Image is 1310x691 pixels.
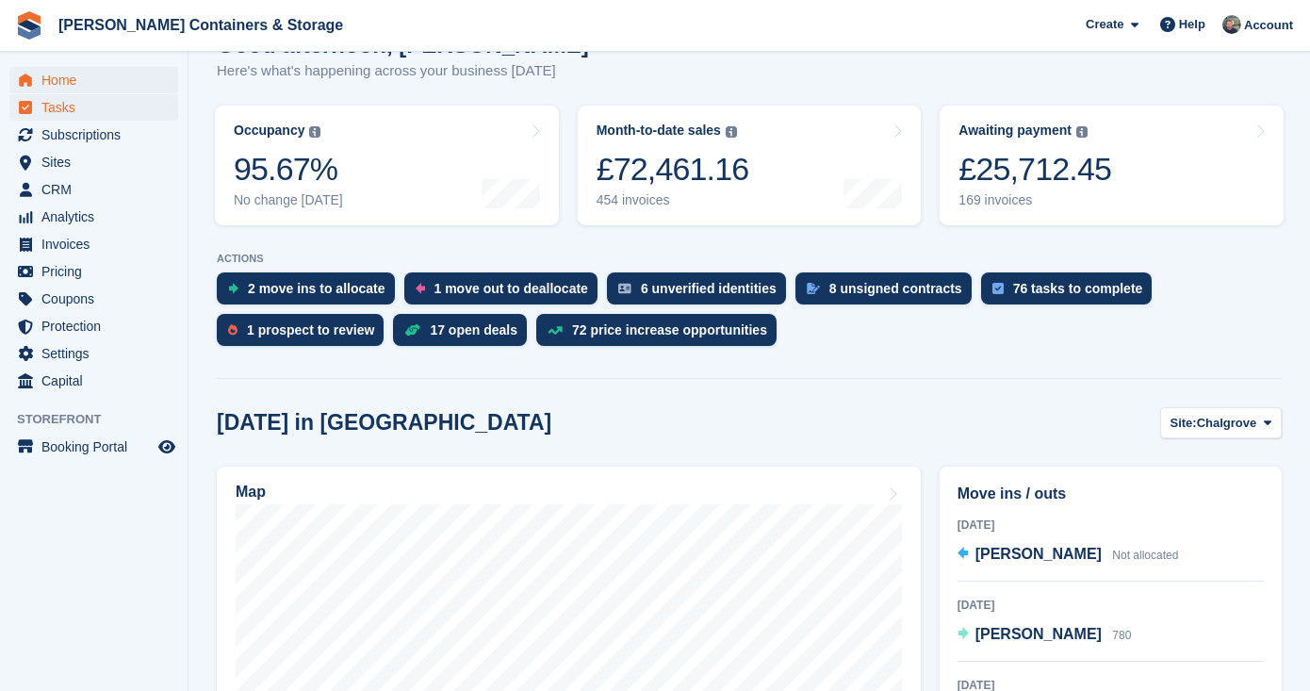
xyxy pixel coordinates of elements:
div: £72,461.16 [597,150,749,189]
a: 76 tasks to complete [981,272,1162,314]
span: Subscriptions [41,122,155,148]
a: menu [9,231,178,257]
div: 17 open deals [430,322,517,337]
span: Account [1244,16,1293,35]
span: Sites [41,149,155,175]
img: contract_signature_icon-13c848040528278c33f63329250d36e43548de30e8caae1d1a13099fd9432cc5.svg [807,283,820,294]
div: No change [DATE] [234,192,343,208]
h2: Map [236,484,266,501]
span: Booking Portal [41,434,155,460]
a: [PERSON_NAME] 780 [958,623,1132,648]
img: Adam Greenhalgh [1222,15,1241,34]
p: Here's what's happening across your business [DATE] [217,60,589,82]
span: CRM [41,176,155,203]
span: Capital [41,368,155,394]
div: 76 tasks to complete [1013,281,1143,296]
a: menu [9,340,178,367]
p: ACTIONS [217,253,1282,265]
div: 72 price increase opportunities [572,322,767,337]
img: icon-info-grey-7440780725fd019a000dd9b08b2336e03edf1995a4989e88bcd33f0948082b44.svg [726,126,737,138]
span: Tasks [41,94,155,121]
span: Settings [41,340,155,367]
div: [DATE] [958,517,1264,534]
h2: [DATE] in [GEOGRAPHIC_DATA] [217,410,551,436]
span: Chalgrove [1197,414,1257,433]
div: £25,712.45 [958,150,1111,189]
a: menu [9,176,178,203]
img: deal-1b604bf984904fb50ccaf53a9ad4b4a5d6e5aea283cecdc64d6e3604feb123c2.svg [404,323,420,337]
a: menu [9,204,178,230]
div: 1 prospect to review [247,322,374,337]
div: Month-to-date sales [597,123,721,139]
a: menu [9,286,178,312]
div: 8 unsigned contracts [829,281,962,296]
div: 169 invoices [958,192,1111,208]
a: Preview store [156,436,178,458]
button: Site: Chalgrove [1160,407,1283,438]
a: 6 unverified identities [607,272,795,314]
a: 72 price increase opportunities [536,314,786,355]
span: Analytics [41,204,155,230]
div: 6 unverified identities [641,281,777,296]
a: menu [9,434,178,460]
span: Help [1179,15,1205,34]
a: menu [9,122,178,148]
div: 2 move ins to allocate [248,281,385,296]
span: Create [1086,15,1123,34]
span: Storefront [17,410,188,429]
a: 1 prospect to review [217,314,393,355]
span: Pricing [41,258,155,285]
span: Not allocated [1112,549,1178,562]
img: price_increase_opportunities-93ffe204e8149a01c8c9dc8f82e8f89637d9d84a8eef4429ea346261dce0b2c0.svg [548,326,563,335]
a: 1 move out to deallocate [404,272,607,314]
span: Site: [1171,414,1197,433]
div: [DATE] [958,597,1264,614]
img: prospect-51fa495bee0391a8d652442698ab0144808aea92771e9ea1ae160a38d050c398.svg [228,324,237,336]
img: move_outs_to_deallocate_icon-f764333ba52eb49d3ac5e1228854f67142a1ed5810a6f6cc68b1a99e826820c5.svg [416,283,425,294]
a: Awaiting payment £25,712.45 169 invoices [940,106,1284,225]
a: Occupancy 95.67% No change [DATE] [215,106,559,225]
img: icon-info-grey-7440780725fd019a000dd9b08b2336e03edf1995a4989e88bcd33f0948082b44.svg [1076,126,1088,138]
span: Coupons [41,286,155,312]
a: 17 open deals [393,314,536,355]
div: Occupancy [234,123,304,139]
a: menu [9,368,178,394]
div: Awaiting payment [958,123,1072,139]
a: menu [9,258,178,285]
img: stora-icon-8386f47178a22dfd0bd8f6a31ec36ba5ce8667c1dd55bd0f319d3a0aa187defe.svg [15,11,43,40]
img: verify_identity-adf6edd0f0f0b5bbfe63781bf79b02c33cf7c696d77639b501bdc392416b5a36.svg [618,283,631,294]
div: 1 move out to deallocate [434,281,588,296]
a: [PERSON_NAME] Not allocated [958,543,1179,568]
span: [PERSON_NAME] [975,546,1102,562]
a: 2 move ins to allocate [217,272,404,314]
div: 95.67% [234,150,343,189]
img: move_ins_to_allocate_icon-fdf77a2bb77ea45bf5b3d319d69a93e2d87916cf1d5bf7949dd705db3b84f3ca.svg [228,283,238,294]
span: Invoices [41,231,155,257]
a: 8 unsigned contracts [795,272,981,314]
a: [PERSON_NAME] Containers & Storage [51,9,351,41]
a: Month-to-date sales £72,461.16 454 invoices [578,106,922,225]
div: 454 invoices [597,192,749,208]
a: menu [9,67,178,93]
a: menu [9,94,178,121]
a: menu [9,149,178,175]
span: Protection [41,313,155,339]
a: menu [9,313,178,339]
span: Home [41,67,155,93]
img: icon-info-grey-7440780725fd019a000dd9b08b2336e03edf1995a4989e88bcd33f0948082b44.svg [309,126,320,138]
span: 780 [1112,629,1131,642]
span: [PERSON_NAME] [975,626,1102,642]
h2: Move ins / outs [958,483,1264,505]
img: task-75834270c22a3079a89374b754ae025e5fb1db73e45f91037f5363f120a921f8.svg [992,283,1004,294]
